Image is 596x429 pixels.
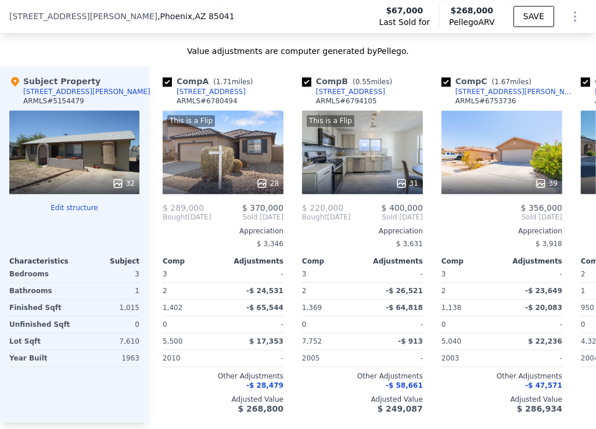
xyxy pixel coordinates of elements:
[441,212,562,222] span: Sold [DATE]
[441,350,500,366] div: 2003
[525,287,562,295] span: -$ 23,649
[386,381,423,390] span: -$ 58,661
[163,270,167,278] span: 3
[9,10,157,22] span: [STREET_ADDRESS][PERSON_NAME]
[316,96,377,106] div: ARMLS # 6794105
[216,78,232,86] span: 1.71
[365,316,423,333] div: -
[163,212,188,222] span: Bought
[528,337,562,345] span: $ 22,236
[249,337,283,345] span: $ 17,353
[302,350,360,366] div: 2005
[9,350,72,366] div: Year Built
[163,304,182,312] span: 1,402
[177,96,238,106] div: ARMLS # 6780494
[256,178,279,189] div: 28
[441,337,461,345] span: 5,040
[302,320,307,329] span: 0
[525,304,562,312] span: -$ 20,083
[242,203,283,212] span: $ 370,000
[455,87,576,96] div: [STREET_ADDRESS][PERSON_NAME]
[163,226,283,236] div: Appreciation
[77,333,139,349] div: 7,610
[9,266,72,282] div: Bedrooms
[163,337,182,345] span: 5,500
[455,96,516,106] div: ARMLS # 6753736
[77,350,139,366] div: 1963
[302,212,351,222] div: [DATE]
[581,304,594,312] span: 950
[307,115,354,127] div: This is a Flip
[504,316,562,333] div: -
[365,350,423,366] div: -
[302,395,423,404] div: Adjusted Value
[316,87,385,96] div: [STREET_ADDRESS]
[382,203,423,212] span: $ 400,000
[77,266,139,282] div: 3
[302,87,385,96] a: [STREET_ADDRESS]
[163,212,211,222] div: [DATE]
[223,257,283,266] div: Adjustments
[9,316,72,333] div: Unfinished Sqft
[163,350,221,366] div: 2010
[378,404,423,413] span: $ 249,087
[77,300,139,316] div: 1,015
[9,283,72,299] div: Bathrooms
[77,283,139,299] div: 1
[163,320,167,329] span: 0
[238,404,283,413] span: $ 268,800
[581,270,586,278] span: 2
[351,212,423,222] span: Sold [DATE]
[302,75,397,87] div: Comp B
[177,87,246,96] div: [STREET_ADDRESS]
[163,203,204,212] span: $ 289,000
[356,78,371,86] span: 0.55
[441,304,461,312] span: 1,138
[163,257,223,266] div: Comp
[302,212,327,222] span: Bought
[441,372,562,381] div: Other Adjustments
[581,320,586,329] span: 0
[163,372,283,381] div: Other Adjustments
[302,372,423,381] div: Other Adjustments
[157,10,235,22] span: , Phoenix
[163,283,221,299] div: 2
[441,75,536,87] div: Comp C
[302,304,322,312] span: 1,369
[441,395,562,404] div: Adjusted Value
[167,115,215,127] div: This is a Flip
[225,266,283,282] div: -
[441,257,502,266] div: Comp
[379,16,430,28] span: Last Sold for
[525,381,562,390] span: -$ 47,571
[77,316,139,333] div: 0
[302,226,423,236] div: Appreciation
[517,404,562,413] span: $ 286,934
[211,212,283,222] span: Sold [DATE]
[396,178,418,189] div: 31
[441,283,500,299] div: 2
[563,5,587,28] button: Show Options
[365,266,423,282] div: -
[362,257,423,266] div: Adjustments
[9,333,72,349] div: Lot Sqft
[302,283,360,299] div: 2
[441,87,576,96] a: [STREET_ADDRESS][PERSON_NAME]
[535,178,558,189] div: 39
[396,240,423,248] span: $ 3,631
[487,78,536,86] span: ( miles)
[23,96,84,106] div: ARMLS # 5154479
[192,12,235,21] span: , AZ 85041
[302,270,307,278] span: 3
[536,240,562,248] span: $ 3,918
[246,287,283,295] span: -$ 24,531
[246,304,283,312] span: -$ 65,544
[441,226,562,236] div: Appreciation
[348,78,397,86] span: ( miles)
[449,16,495,28] span: Pellego ARV
[302,257,362,266] div: Comp
[9,203,139,212] button: Edit structure
[163,395,283,404] div: Adjusted Value
[302,203,343,212] span: $ 220,000
[112,178,135,189] div: 32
